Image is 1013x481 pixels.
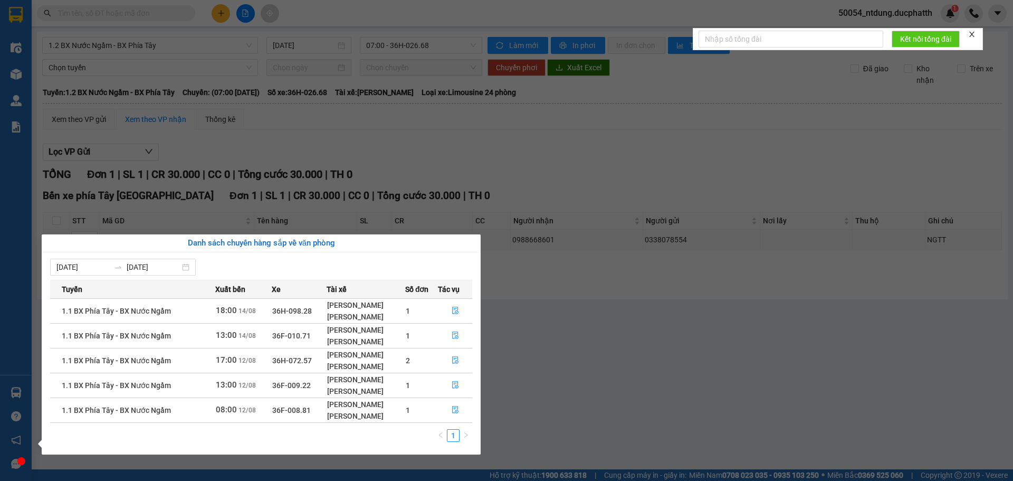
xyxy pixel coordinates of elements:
div: [PERSON_NAME] [327,361,404,372]
span: 1.1 BX Phía Tây - BX Nước Ngầm [62,332,171,340]
span: 1.1 BX Phía Tây - BX Nước Ngầm [62,356,171,365]
span: Tác vụ [438,284,460,295]
span: 1 [406,381,410,390]
button: Kết nối tổng đài [892,31,960,48]
div: [PERSON_NAME] [327,385,404,397]
span: to [114,263,122,271]
span: Tuyến [62,284,82,295]
div: [PERSON_NAME] [327,410,404,422]
div: [PERSON_NAME] [327,299,404,311]
span: swap-right [114,263,122,271]
span: 1.1 BX Phía Tây - BX Nước Ngầm [62,406,171,414]
span: 1 [406,406,410,414]
button: file-done [438,327,472,344]
button: left [434,429,447,442]
span: close [968,31,976,38]
span: 08:00 [216,405,237,414]
span: Tài xế [327,284,347,295]
input: Đến ngày [127,261,180,273]
span: 12/08 [238,357,256,364]
span: 13:00 [216,331,237,340]
span: 36H-072.57 [272,356,312,365]
div: [PERSON_NAME] [327,399,404,410]
span: file-done [452,381,459,390]
span: Số đơn [405,284,429,295]
input: Từ ngày [56,261,110,273]
li: Previous Page [434,429,447,442]
span: 36F-009.22 [272,381,311,390]
div: [PERSON_NAME] [327,311,404,323]
input: Nhập số tổng đài [699,31,883,48]
span: file-done [452,406,459,414]
span: 13:00 [216,380,237,390]
button: right [460,429,472,442]
span: 1 [406,307,410,315]
li: Next Page [460,429,472,442]
span: file-done [452,332,459,340]
span: 17:00 [216,355,237,365]
span: 14/08 [238,332,256,339]
button: file-done [438,377,472,394]
span: Xuất bến [215,284,245,295]
span: 36H-098.28 [272,307,312,315]
a: 1 [447,430,459,441]
div: Danh sách chuyến hàng sắp về văn phòng [50,237,472,250]
div: [PERSON_NAME] [327,336,404,347]
span: 12/08 [238,407,256,414]
span: 36F-010.71 [272,332,311,340]
span: file-done [452,356,459,365]
span: 1.1 BX Phía Tây - BX Nước Ngầm [62,307,171,315]
span: 14/08 [238,307,256,315]
span: right [463,432,469,438]
button: file-done [438,402,472,419]
button: file-done [438,303,472,319]
span: 1.1 BX Phía Tây - BX Nước Ngầm [62,381,171,390]
span: 12/08 [238,382,256,389]
div: [PERSON_NAME] [327,374,404,385]
div: [PERSON_NAME] [327,324,404,336]
span: Kết nối tổng đài [900,33,951,45]
span: 2 [406,356,410,365]
span: left [437,432,444,438]
button: file-done [438,352,472,369]
li: 1 [447,429,460,442]
span: 18:00 [216,306,237,315]
span: 1 [406,332,410,340]
span: 36F-008.81 [272,406,311,414]
span: file-done [452,307,459,315]
span: Xe [272,284,281,295]
div: [PERSON_NAME] [327,349,404,361]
